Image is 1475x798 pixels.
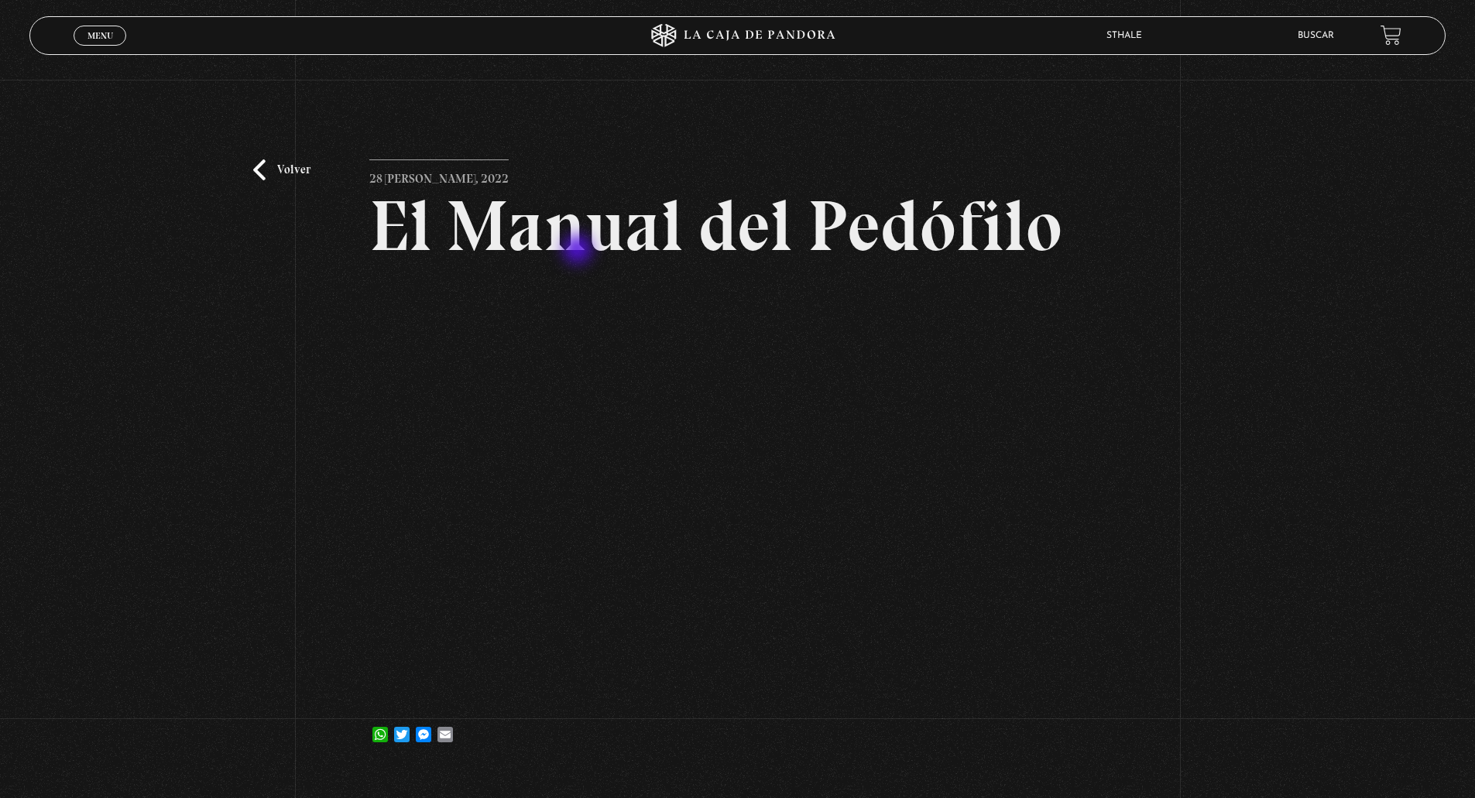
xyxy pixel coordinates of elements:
p: 28 [PERSON_NAME], 2022 [369,159,509,190]
a: Messenger [413,711,434,742]
h2: El Manual del Pedófilo [369,190,1106,262]
a: Email [434,711,456,742]
a: View your shopping cart [1381,25,1401,46]
a: Twitter [391,711,413,742]
span: Sthale [1099,31,1158,40]
a: Volver [253,159,310,180]
span: Cerrar [82,43,118,54]
span: Menu [87,31,113,40]
a: Buscar [1298,31,1334,40]
a: WhatsApp [369,711,391,742]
